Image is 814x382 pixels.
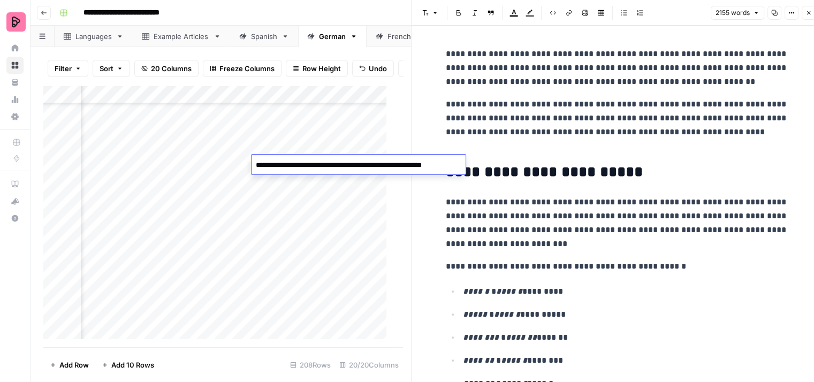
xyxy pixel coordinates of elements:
[55,26,133,47] a: Languages
[219,63,275,74] span: Freeze Columns
[111,360,154,370] span: Add 10 Rows
[319,31,346,42] div: German
[151,63,192,74] span: 20 Columns
[711,6,764,20] button: 2155 words
[367,26,432,47] a: French
[6,175,24,193] a: AirOps Academy
[352,60,394,77] button: Undo
[716,8,750,18] span: 2155 words
[286,60,348,77] button: Row Height
[100,63,113,74] span: Sort
[230,26,298,47] a: Spanish
[369,63,387,74] span: Undo
[93,60,130,77] button: Sort
[6,193,24,210] button: What's new?
[43,356,95,373] button: Add Row
[59,360,89,370] span: Add Row
[298,26,367,47] a: German
[6,74,24,91] a: Your Data
[6,108,24,125] a: Settings
[95,356,161,373] button: Add 10 Rows
[55,63,72,74] span: Filter
[335,356,403,373] div: 20/20 Columns
[6,40,24,57] a: Home
[133,26,230,47] a: Example Articles
[6,57,24,74] a: Browse
[7,193,23,209] div: What's new?
[75,31,112,42] div: Languages
[251,31,277,42] div: Spanish
[134,60,199,77] button: 20 Columns
[154,31,209,42] div: Example Articles
[387,31,412,42] div: French
[286,356,335,373] div: 208 Rows
[302,63,341,74] span: Row Height
[6,9,24,35] button: Workspace: Preply
[6,210,24,227] button: Help + Support
[203,60,282,77] button: Freeze Columns
[6,12,26,32] img: Preply Logo
[48,60,88,77] button: Filter
[6,91,24,108] a: Usage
